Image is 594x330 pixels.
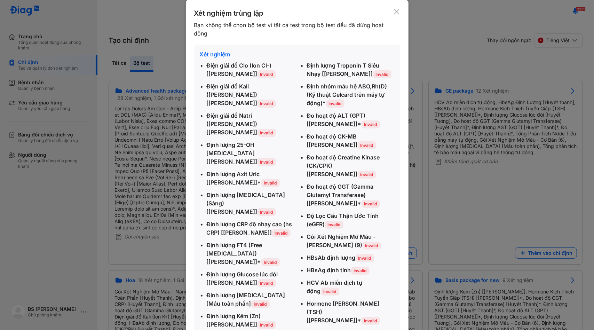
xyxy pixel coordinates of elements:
span: Invalid [325,221,343,229]
span: Invalid [321,288,339,296]
span: Invalid [251,300,270,308]
span: Invalid [258,321,276,329]
span: Invalid [356,254,374,262]
span: Invalid [258,208,276,216]
span: Invalid [272,229,291,237]
span: Invalid [258,100,276,108]
div: Định lượng Troponin T Siêu Nhạy [[PERSON_NAME]] [307,61,395,78]
div: HCV Ab miễn dịch tự động [307,278,395,295]
div: Đo hoạt độ ALT (GPT) [[PERSON_NAME]]* [307,111,395,128]
div: Định lượng Axit Uric [[PERSON_NAME]]* [207,170,294,187]
span: Invalid [261,179,280,187]
span: Invalid [258,70,276,78]
div: Định lượng [MEDICAL_DATA] (Sáng) [[PERSON_NAME]] [207,191,294,216]
span: Invalid [258,158,276,166]
div: Gói Xét Nghiệm Mỡ Máu - [PERSON_NAME] (9) [307,233,395,249]
div: HBsAb định lượng [307,253,395,262]
span: Invalid [362,200,380,208]
div: Hormone [PERSON_NAME] (TSH) [[PERSON_NAME]]* [307,299,395,324]
div: Đo hoạt độ GGT (Gamma Glutamyl Transferase) [[PERSON_NAME]]* [307,182,395,207]
div: Đo hoạt độ Creatine Kinase (CK/CPK) [[PERSON_NAME]] [307,153,395,178]
span: Invalid [261,258,280,266]
span: Invalid [326,100,344,108]
div: Định lượng CRP độ nhạy cao (hs CRP) [[PERSON_NAME]] [207,220,294,237]
div: Điện giải đồ Natri ([PERSON_NAME]) [[PERSON_NAME]] [207,111,294,136]
span: Invalid [363,242,381,250]
div: Đo hoạt độ CK-MB [[PERSON_NAME]] [307,132,395,149]
span: Invalid [362,317,380,325]
span: Invalid [358,171,376,179]
span: Invalid [351,267,370,275]
div: Định lượng FT4 (Free [MEDICAL_DATA]) [[PERSON_NAME]]* [207,241,294,266]
div: HBsAg định tính [307,266,395,274]
div: Điện giải đồ Kali ([PERSON_NAME]) [[PERSON_NAME]] [207,82,294,107]
div: Xét nghiệm [200,50,395,58]
span: Invalid [358,141,376,149]
div: Định lượng 25-OH [MEDICAL_DATA] [[PERSON_NAME]] [207,141,294,166]
div: Độ Lọc Cầu Thận Ước Tính (eGFR) [307,212,395,228]
div: Định nhóm máu hệ ABO,Rh(D) (Kỹ thuật Gelcard trên máy tự động)* [307,82,395,107]
div: Điện giải đồ Clo (Ion Cl-) [[PERSON_NAME]] [207,61,294,78]
div: Định lượng Kẽm (Zn) [[PERSON_NAME]] [207,312,294,329]
span: Invalid [258,129,276,137]
span: Invalid [362,120,380,128]
div: Định lượng [MEDICAL_DATA] [Máu toàn phần] [207,291,294,308]
div: Định lượng Glucose lúc đói [[PERSON_NAME]] [207,270,294,287]
span: Invalid [258,279,276,287]
span: Invalid [373,70,391,78]
div: Bạn không thể chọn bộ test vì tất cả test trong bộ test đều đã dừng hoạt động [194,21,394,38]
